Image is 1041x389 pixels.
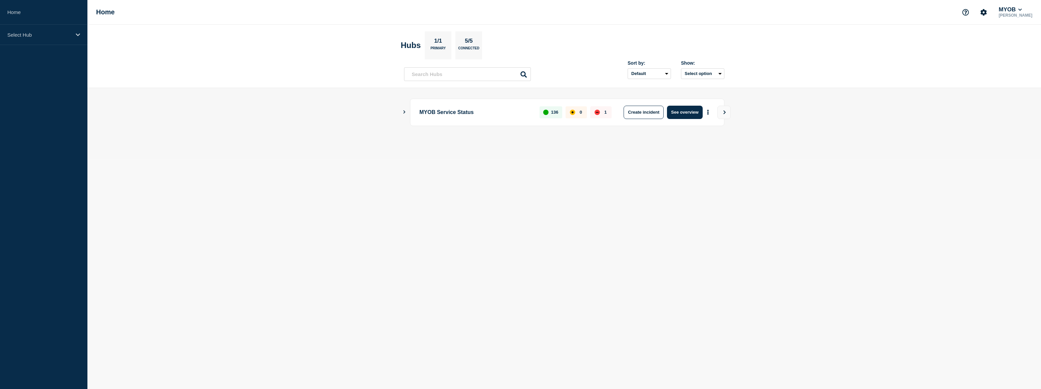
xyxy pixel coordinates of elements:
[543,110,549,115] div: up
[681,60,724,66] div: Show:
[462,38,475,46] p: 5/5
[430,46,446,53] p: Primary
[959,5,973,19] button: Support
[432,38,445,46] p: 1/1
[419,106,532,119] p: MYOB Service Status
[717,106,731,119] button: View
[667,106,702,119] button: See overview
[96,8,115,16] h1: Home
[580,110,582,115] p: 0
[977,5,991,19] button: Account settings
[681,68,724,79] button: Select option
[403,110,406,115] button: Show Connected Hubs
[997,6,1023,13] button: MYOB
[551,110,559,115] p: 136
[458,46,479,53] p: Connected
[404,67,531,81] input: Search Hubs
[628,60,671,66] div: Sort by:
[628,68,671,79] select: Sort by
[624,106,664,119] button: Create incident
[604,110,607,115] p: 1
[7,32,71,38] p: Select Hub
[570,110,575,115] div: affected
[401,41,421,50] h2: Hubs
[704,106,712,118] button: More actions
[997,13,1034,18] p: [PERSON_NAME]
[595,110,600,115] div: down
